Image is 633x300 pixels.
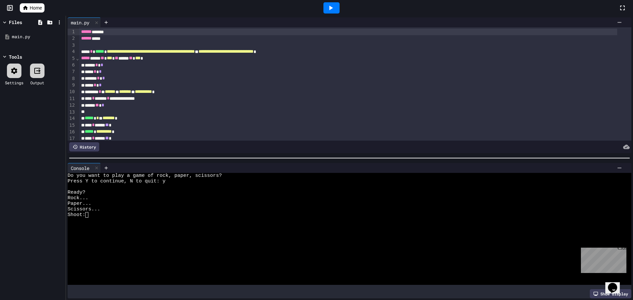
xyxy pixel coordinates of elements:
div: 17 [68,135,76,142]
iframe: chat widget [605,274,626,293]
span: Paper... [68,201,91,206]
div: Files [9,19,22,26]
div: 5 [68,55,76,62]
span: Home [30,5,42,11]
iframe: chat widget [578,245,626,273]
span: Scissors... [68,206,100,212]
div: 14 [68,115,76,122]
div: 6 [68,62,76,68]
div: 4 [68,48,76,55]
div: Console [68,163,101,173]
div: 16 [68,129,76,135]
span: Rock... [68,195,88,201]
div: Output [30,80,44,86]
a: Home [20,3,45,13]
div: 10 [68,89,76,95]
div: 15 [68,122,76,129]
div: Show display [590,289,631,298]
div: 8 [68,75,76,82]
div: Tools [9,53,22,60]
div: 3 [68,42,76,49]
div: Settings [5,80,23,86]
div: 7 [68,68,76,75]
span: Do you want to play a game of rock, paper, scissors? [68,173,222,178]
div: 1 [68,29,76,35]
div: 2 [68,35,76,42]
span: Ready? [68,190,85,195]
div: main.py [12,34,63,40]
div: Chat with us now!Close [3,3,45,42]
div: Console [68,165,93,172]
div: 11 [68,95,76,102]
div: main.py [68,17,101,27]
div: main.py [68,19,93,26]
div: 13 [68,109,76,116]
span: Press Y to continue, N to quit: y [68,178,166,184]
div: History [69,142,99,151]
span: Fold line [76,56,79,61]
div: 12 [68,102,76,109]
div: 9 [68,82,76,89]
span: Shoot: [68,212,85,218]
